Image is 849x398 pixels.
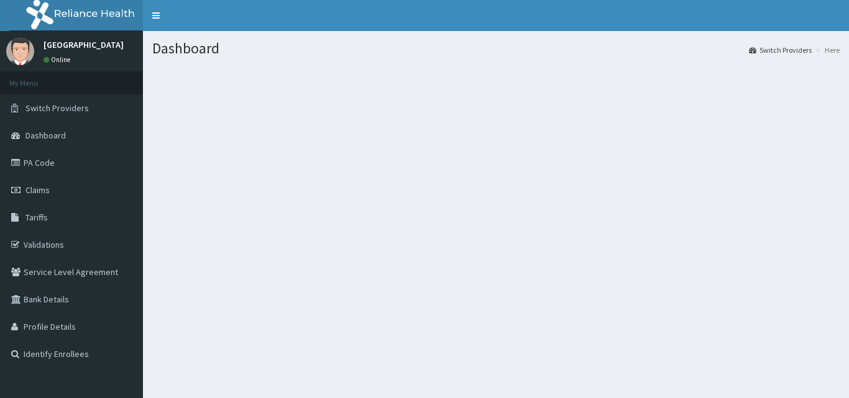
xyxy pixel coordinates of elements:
[813,45,840,55] li: Here
[25,212,48,223] span: Tariffs
[44,55,73,64] a: Online
[152,40,840,57] h1: Dashboard
[25,130,66,141] span: Dashboard
[25,102,89,114] span: Switch Providers
[44,40,124,49] p: [GEOGRAPHIC_DATA]
[749,45,812,55] a: Switch Providers
[25,184,50,196] span: Claims
[6,37,34,65] img: User Image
